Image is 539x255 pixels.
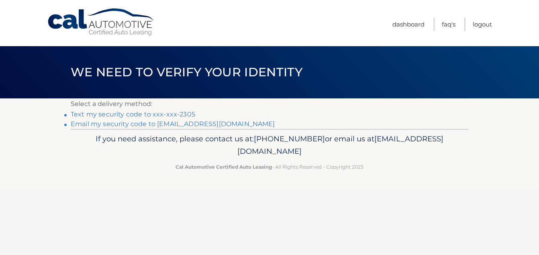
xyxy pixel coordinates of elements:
strong: Cal Automotive Certified Auto Leasing [176,164,272,170]
a: Cal Automotive [47,8,155,37]
a: Logout [473,18,492,31]
a: Dashboard [392,18,425,31]
p: Select a delivery method: [71,98,468,110]
span: [PHONE_NUMBER] [254,134,325,143]
p: If you need assistance, please contact us at: or email us at [76,133,463,158]
a: FAQ's [442,18,455,31]
p: - All Rights Reserved - Copyright 2025 [76,163,463,171]
a: Text my security code to xxx-xxx-2305 [71,110,195,118]
span: We need to verify your identity [71,65,302,80]
a: Email my security code to [EMAIL_ADDRESS][DOMAIN_NAME] [71,120,275,128]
